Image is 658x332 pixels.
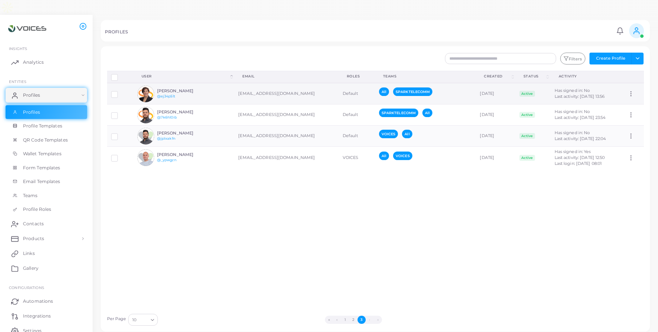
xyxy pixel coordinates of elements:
a: QR Code Templates [6,133,87,147]
span: SPARKTELECOMM [379,109,418,117]
span: Has signed in: No [555,88,590,93]
span: ENTITIES [9,79,26,84]
span: 10 [132,316,136,324]
td: Default [339,83,375,104]
td: VOICES [339,147,375,169]
th: Row-selection [107,71,133,83]
span: VOICES [379,130,398,138]
td: [EMAIL_ADDRESS][DOMAIN_NAME] [234,126,339,147]
div: Roles [347,74,367,79]
label: Per Page [107,316,126,322]
a: Gallery [6,261,87,276]
span: VOICES [393,152,412,160]
a: Contacts [6,216,87,231]
a: Links [6,246,87,261]
span: Profile Roles [23,206,51,213]
span: Contacts [23,220,44,227]
input: Search for option [137,316,148,324]
span: Automations [23,298,53,305]
a: Analytics [6,55,87,70]
span: Last activity: [DATE] 22:04 [555,136,606,141]
td: [DATE] [476,83,515,104]
button: Go to page 1 [341,316,349,324]
span: All [422,109,432,117]
span: INSIGHTS [9,46,27,51]
span: Has signed in: No [555,130,590,135]
span: SPARKTELECOMM [393,87,432,96]
td: [EMAIL_ADDRESS][DOMAIN_NAME] [234,147,339,169]
div: Status [524,74,545,79]
button: Create Profile [589,53,632,64]
span: Analytics [23,59,44,66]
a: Form Templates [6,161,87,175]
span: Teams [23,192,38,199]
div: Search for option [128,314,158,326]
td: [DATE] [476,147,515,169]
td: Default [339,104,375,126]
span: Wallet Templates [23,150,62,157]
span: Last login: [DATE] 08:01 [555,161,602,166]
button: Go to previous page [333,316,341,324]
a: @ej34p51t [157,94,175,98]
td: [DATE] [476,126,515,147]
span: Active [519,155,535,161]
a: @jplxakfn [157,136,175,140]
span: Profiles [23,109,40,116]
span: Configurations [9,285,44,290]
img: avatar [137,86,154,102]
h6: [PERSON_NAME] [157,89,212,93]
td: [EMAIL_ADDRESS][DOMAIN_NAME] [234,83,339,104]
div: Email [242,74,330,79]
th: Action [624,71,644,83]
span: QR Code Templates [23,137,68,143]
span: Integrations [23,313,51,319]
span: Last activity: [DATE] 12:50 [555,155,605,160]
ul: Pagination [160,316,547,324]
span: Form Templates [23,165,60,171]
span: Email Templates [23,178,60,185]
span: All [402,130,412,138]
a: Products [6,231,87,246]
img: avatar [137,149,154,166]
span: Last activity: [DATE] 23:54 [555,115,606,120]
div: Teams [383,74,468,79]
a: Profile Templates [6,119,87,133]
img: avatar [137,128,154,145]
span: Last activity: [DATE] 13:56 [555,94,605,99]
a: Automations [6,294,87,309]
div: Created [484,74,510,79]
a: Email Templates [6,175,87,189]
a: Profiles [6,105,87,119]
span: Has signed in: No [555,109,590,114]
td: Default [339,126,375,147]
span: Links [23,250,35,257]
span: Active [519,112,535,118]
button: Go to page 2 [349,316,358,324]
span: Has signed in: Yes [555,149,591,154]
h5: PROFILES [105,29,128,34]
h6: [PERSON_NAME] [157,131,212,136]
span: All [379,152,389,160]
span: Profiles [23,92,40,99]
span: Active [519,133,535,139]
img: avatar [137,107,154,123]
a: @7k6h10ib [157,115,177,119]
a: Integrations [6,309,87,323]
td: [EMAIL_ADDRESS][DOMAIN_NAME] [234,104,339,126]
a: Profile Roles [6,202,87,216]
div: activity [559,74,616,79]
button: Go to first page [325,316,333,324]
a: Teams [6,189,87,203]
button: Filters [560,53,585,64]
a: Wallet Templates [6,147,87,161]
a: Profiles [6,88,87,103]
h6: [PERSON_NAME] [157,110,212,114]
a: logo [7,22,48,36]
span: Products [23,235,44,242]
span: Gallery [23,265,39,272]
h6: [PERSON_NAME] [157,152,212,157]
td: [DATE] [476,104,515,126]
button: Go to page 3 [358,316,366,324]
span: Active [519,91,535,97]
span: All [379,87,389,96]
